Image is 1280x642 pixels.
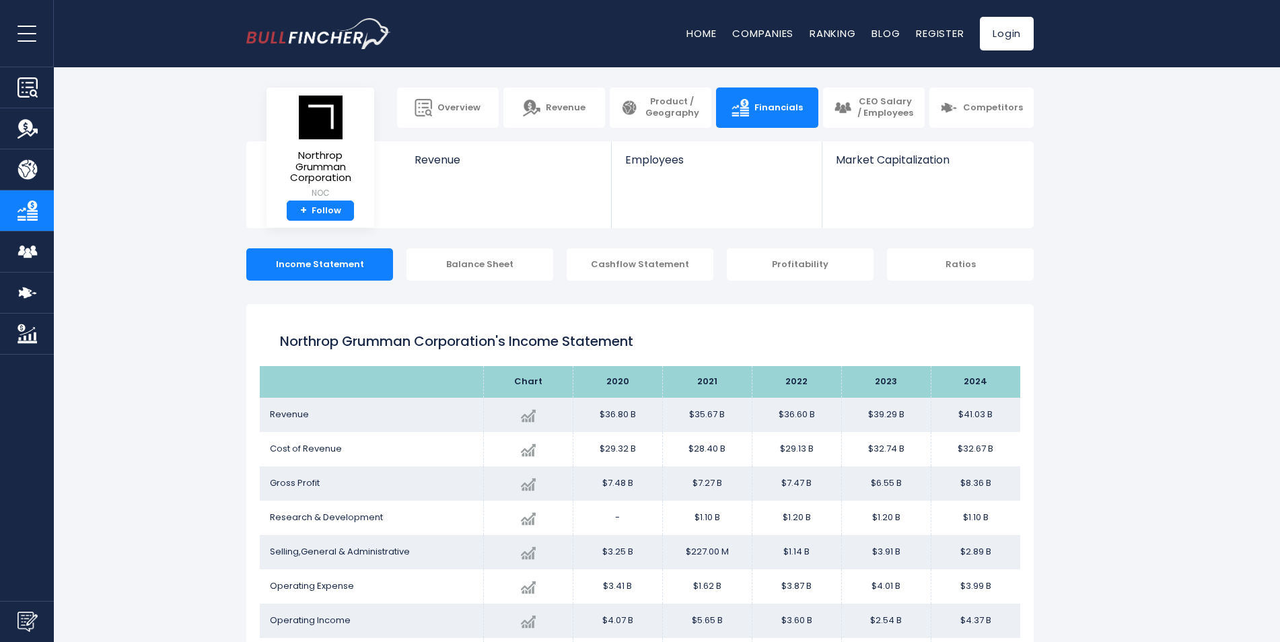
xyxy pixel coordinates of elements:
div: Income Statement [246,248,393,281]
a: Overview [397,87,499,128]
td: $4.07 B [573,604,662,638]
a: Revenue [503,87,605,128]
td: $39.29 B [841,398,931,432]
th: 2022 [752,366,841,398]
a: Ranking [810,26,855,40]
td: $36.80 B [573,398,662,432]
a: Go to homepage [246,18,391,49]
td: $41.03 B [931,398,1020,432]
a: Register [916,26,964,40]
td: $227.00 M [662,535,752,569]
a: Blog [872,26,900,40]
span: Revenue [270,408,309,421]
span: Operating Income [270,614,351,627]
td: $1.10 B [662,501,752,535]
td: $3.99 B [931,569,1020,604]
a: Login [980,17,1034,50]
td: $1.10 B [931,501,1020,535]
td: $28.40 B [662,432,752,466]
span: Financials [754,102,803,114]
span: Northrop Grumman Corporation [277,150,363,184]
td: $3.41 B [573,569,662,604]
a: Product / Geography [610,87,711,128]
span: Revenue [415,153,598,166]
td: $4.01 B [841,569,931,604]
small: NOC [277,187,363,199]
span: Selling,General & Administrative [270,545,410,558]
td: $1.20 B [841,501,931,535]
div: Ratios [887,248,1034,281]
span: Employees [625,153,808,166]
td: $2.54 B [841,604,931,638]
span: Cost of Revenue [270,442,342,455]
td: $3.91 B [841,535,931,569]
td: $29.13 B [752,432,841,466]
span: Overview [437,102,481,114]
span: Competitors [963,102,1023,114]
div: Cashflow Statement [567,248,713,281]
td: $3.60 B [752,604,841,638]
a: CEO Salary / Employees [823,87,925,128]
a: Home [686,26,716,40]
td: - [573,501,662,535]
h1: Northrop Grumman Corporation's Income Statement [280,331,1000,351]
th: 2020 [573,366,662,398]
span: Revenue [546,102,585,114]
td: $1.62 B [662,569,752,604]
a: Revenue [401,141,612,189]
td: $1.14 B [752,535,841,569]
div: Profitability [727,248,874,281]
a: Companies [732,26,793,40]
td: $8.36 B [931,466,1020,501]
th: Chart [483,366,573,398]
a: Market Capitalization [822,141,1032,189]
td: $2.89 B [931,535,1020,569]
td: $1.20 B [752,501,841,535]
td: $3.87 B [752,569,841,604]
div: Balance Sheet [406,248,553,281]
th: 2023 [841,366,931,398]
td: $32.67 B [931,432,1020,466]
strong: + [300,205,307,217]
td: $6.55 B [841,466,931,501]
span: Research & Development [270,511,383,524]
td: $36.60 B [752,398,841,432]
img: bullfincher logo [246,18,391,49]
td: $4.37 B [931,604,1020,638]
td: $3.25 B [573,535,662,569]
span: Gross Profit [270,476,320,489]
td: $7.27 B [662,466,752,501]
span: Market Capitalization [836,153,1019,166]
span: CEO Salary / Employees [857,96,914,119]
a: Northrop Grumman Corporation NOC [277,94,364,201]
a: +Follow [287,201,354,221]
span: Operating Expense [270,579,354,592]
a: Competitors [929,87,1034,128]
th: 2024 [931,366,1020,398]
td: $32.74 B [841,432,931,466]
td: $7.47 B [752,466,841,501]
th: 2021 [662,366,752,398]
td: $35.67 B [662,398,752,432]
td: $7.48 B [573,466,662,501]
a: Employees [612,141,821,189]
a: Financials [716,87,818,128]
td: $5.65 B [662,604,752,638]
td: $29.32 B [573,432,662,466]
span: Product / Geography [643,96,701,119]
